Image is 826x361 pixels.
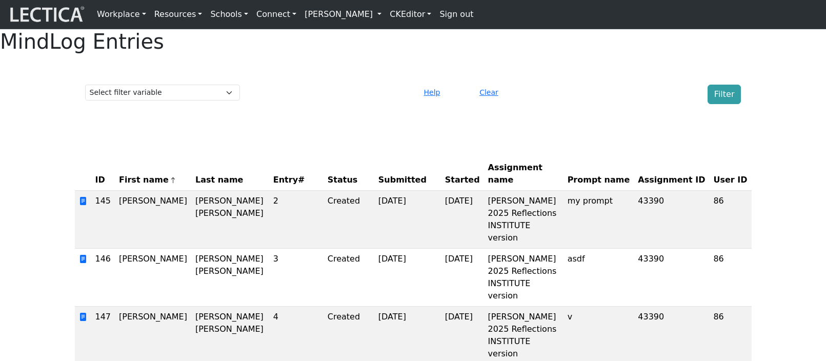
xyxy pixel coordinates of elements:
[8,5,85,24] img: lecticalive
[115,191,191,249] td: [PERSON_NAME]
[119,174,176,186] span: First name
[79,196,87,206] span: view
[374,191,441,249] td: [DATE]
[419,87,445,97] a: Help
[708,85,741,104] button: Filter
[93,4,150,25] a: Workplace
[709,249,751,307] td: 86
[435,4,477,25] a: Sign out
[91,249,115,307] td: 146
[386,4,435,25] a: CKEditor
[252,4,300,25] a: Connect
[115,249,191,307] td: [PERSON_NAME]
[79,312,87,322] span: view
[634,249,709,307] td: 43390
[374,249,441,307] td: [DATE]
[328,174,358,186] span: Status
[419,85,445,101] button: Help
[563,191,634,249] td: my prompt
[378,174,427,186] span: Submitted
[269,191,324,249] td: 2
[441,249,484,307] td: [DATE]
[568,174,630,186] span: Prompt name
[269,249,324,307] td: 3
[191,249,269,307] td: [PERSON_NAME] [PERSON_NAME]
[273,174,319,186] span: Entry#
[191,191,269,249] td: [PERSON_NAME] [PERSON_NAME]
[91,191,115,249] td: 145
[475,85,503,101] button: Clear
[191,157,269,191] th: Last name
[484,191,563,249] td: [PERSON_NAME] 2025 Reflections INSTITUTE version
[488,162,559,186] span: Assignment name
[563,249,634,307] td: asdf
[150,4,207,25] a: Resources
[324,191,374,249] td: Created
[300,4,386,25] a: [PERSON_NAME]
[709,191,751,249] td: 86
[638,174,705,186] span: Assignment ID
[441,191,484,249] td: [DATE]
[634,191,709,249] td: 43390
[484,249,563,307] td: [PERSON_NAME] 2025 Reflections INSTITUTE version
[441,157,484,191] th: Started
[324,249,374,307] td: Created
[713,174,747,186] span: User ID
[95,174,105,186] span: ID
[206,4,252,25] a: Schools
[79,254,87,264] span: view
